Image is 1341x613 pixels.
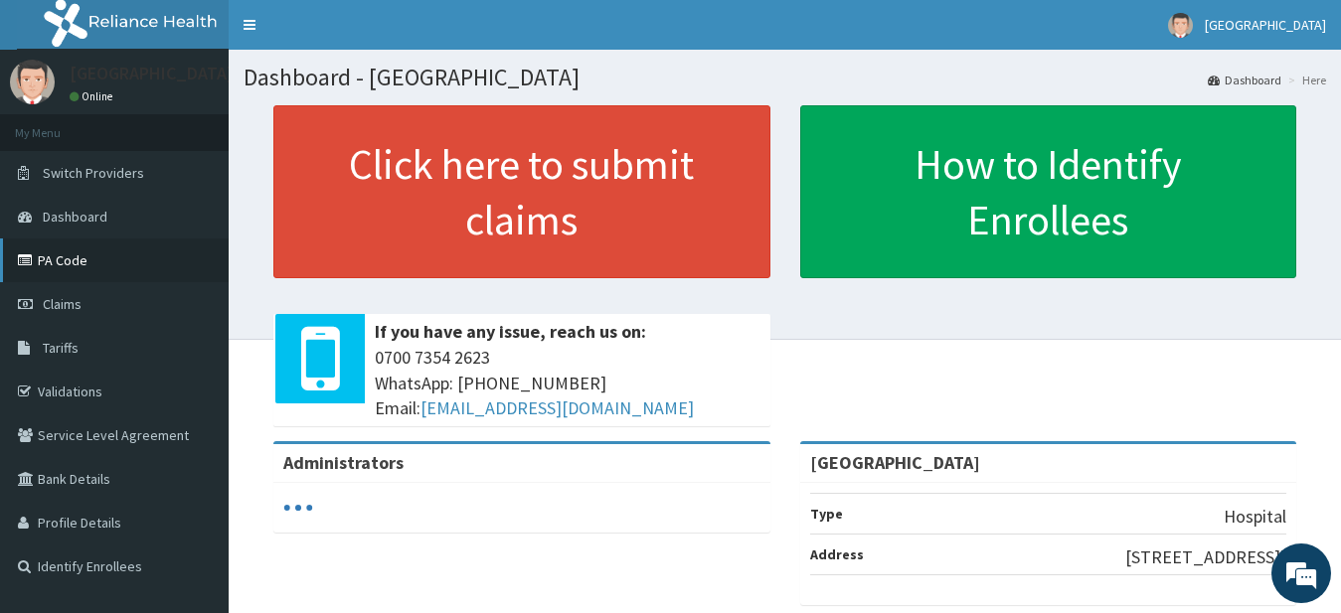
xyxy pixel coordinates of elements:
li: Here [1283,72,1326,88]
span: [GEOGRAPHIC_DATA] [1205,16,1326,34]
a: Click here to submit claims [273,105,770,278]
svg: audio-loading [283,493,313,523]
a: Dashboard [1208,72,1281,88]
b: Type [810,505,843,523]
p: [GEOGRAPHIC_DATA] [70,65,234,82]
b: Address [810,545,864,563]
a: Online [70,89,117,103]
p: [STREET_ADDRESS]) [1125,544,1286,570]
img: User Image [10,60,55,104]
span: Dashboard [43,208,107,226]
span: 0700 7354 2623 WhatsApp: [PHONE_NUMBER] Email: [375,345,760,421]
b: Administrators [283,451,404,474]
b: If you have any issue, reach us on: [375,320,646,343]
a: How to Identify Enrollees [800,105,1297,278]
h1: Dashboard - [GEOGRAPHIC_DATA] [244,65,1326,90]
span: Claims [43,295,82,313]
a: [EMAIL_ADDRESS][DOMAIN_NAME] [420,396,694,419]
img: User Image [1168,13,1193,38]
span: Switch Providers [43,164,144,182]
span: Tariffs [43,339,79,357]
strong: [GEOGRAPHIC_DATA] [810,451,980,474]
p: Hospital [1224,504,1286,530]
